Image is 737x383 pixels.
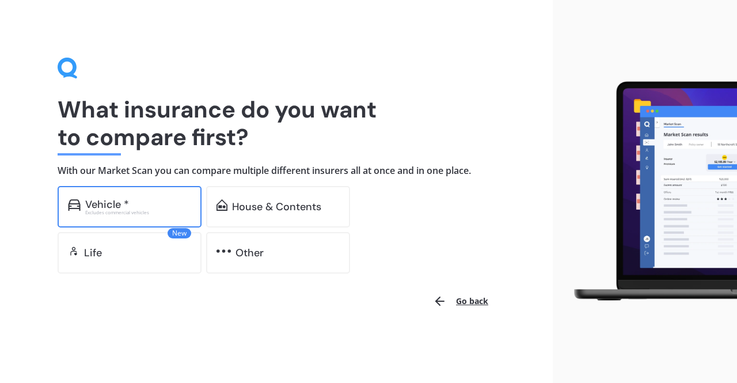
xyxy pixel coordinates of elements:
span: New [168,228,191,238]
img: laptop.webp [562,77,737,306]
div: Other [235,247,264,259]
div: Life [84,247,102,259]
img: other.81dba5aafe580aa69f38.svg [216,245,231,257]
h4: With our Market Scan you can compare multiple different insurers all at once and in one place. [58,165,495,177]
div: Vehicle * [85,199,129,210]
div: House & Contents [232,201,321,213]
img: car.f15378c7a67c060ca3f3.svg [68,199,81,211]
h1: What insurance do you want to compare first? [58,96,495,151]
img: home-and-contents.b802091223b8502ef2dd.svg [216,199,227,211]
div: Excludes commercial vehicles [85,210,191,215]
img: life.f720d6a2d7cdcd3ad642.svg [68,245,79,257]
button: Go back [426,287,495,315]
